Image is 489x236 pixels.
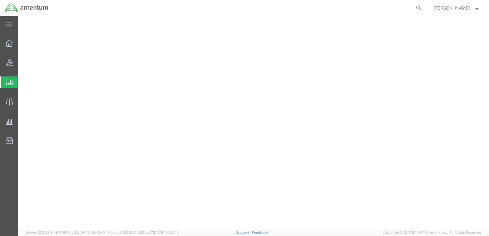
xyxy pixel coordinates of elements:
[252,231,268,234] a: Feedback
[108,231,179,234] span: Client: 2025.20.0-035ba07
[433,4,480,12] button: [PERSON_NAME]
[4,3,49,13] img: logo
[433,4,470,12] span: Ronald Pineda
[153,231,179,234] span: [DATE] 10:52:44
[79,231,105,234] span: [DATE] 10:43:43
[236,231,252,234] a: Support
[383,230,481,235] span: Copyright © [DATE]-[DATE] Agistix Inc., All Rights Reserved
[18,16,489,229] iframe: FS Legacy Container
[26,231,105,234] span: Server: 2025.20.0-970904bc0f3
